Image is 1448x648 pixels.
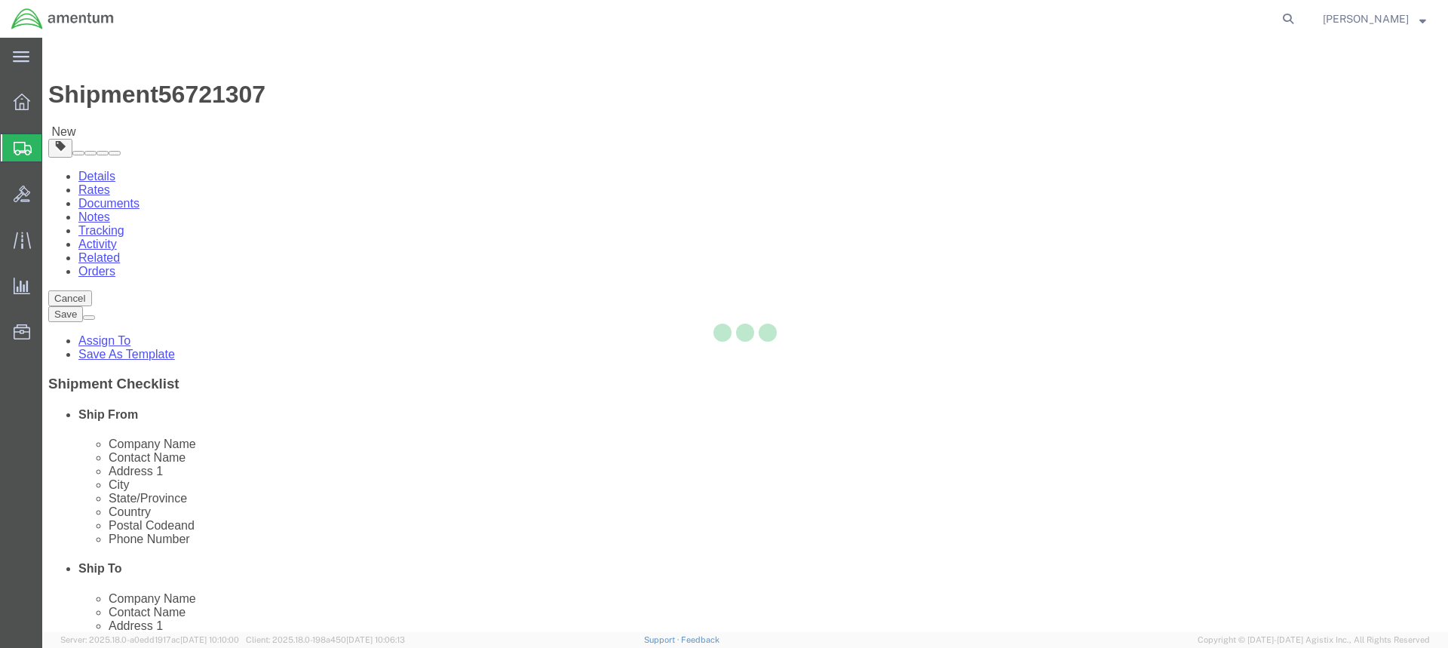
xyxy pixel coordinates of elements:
[644,635,682,644] a: Support
[1198,634,1430,646] span: Copyright © [DATE]-[DATE] Agistix Inc., All Rights Reserved
[11,8,115,30] img: logo
[60,635,239,644] span: Server: 2025.18.0-a0edd1917ac
[1323,11,1409,27] span: Alvaro Borbon
[246,635,405,644] span: Client: 2025.18.0-198a450
[346,635,405,644] span: [DATE] 10:06:13
[1322,10,1427,28] button: [PERSON_NAME]
[180,635,239,644] span: [DATE] 10:10:00
[681,635,719,644] a: Feedback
